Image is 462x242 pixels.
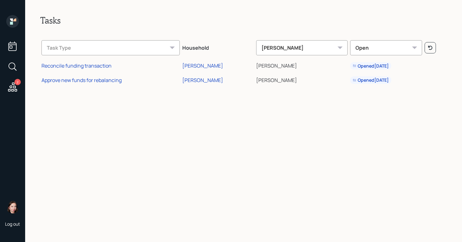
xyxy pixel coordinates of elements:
[256,40,348,55] div: [PERSON_NAME]
[14,79,21,85] div: 2
[41,77,122,84] div: Approve new funds for rebalancing
[41,40,180,55] div: Task Type
[182,77,223,84] div: [PERSON_NAME]
[255,72,349,86] td: [PERSON_NAME]
[350,40,422,55] div: Open
[6,201,19,213] img: aleksandra-headshot.png
[181,36,255,58] th: Household
[5,221,20,227] div: Log out
[255,58,349,72] td: [PERSON_NAME]
[41,62,112,69] div: Reconcile funding transaction
[182,62,223,69] div: [PERSON_NAME]
[353,77,389,83] div: Opened [DATE]
[40,15,447,26] h2: Tasks
[353,63,389,69] div: Opened [DATE]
